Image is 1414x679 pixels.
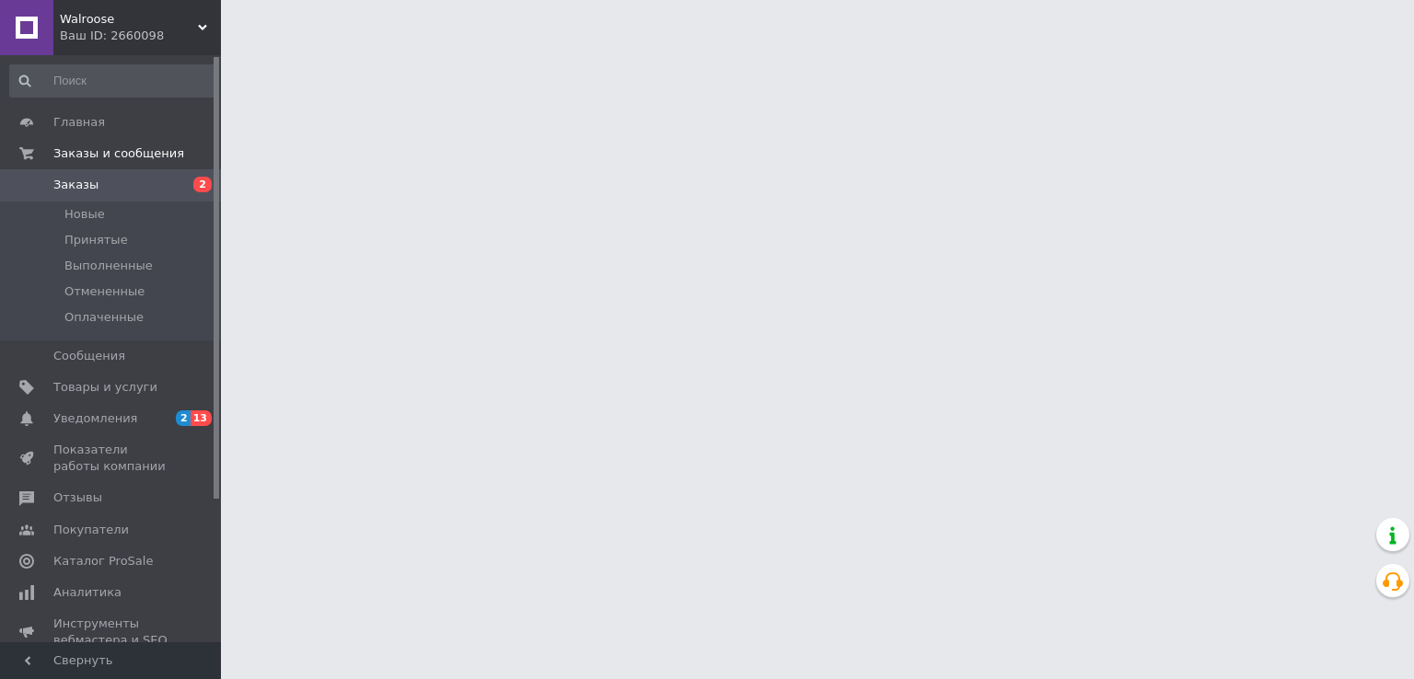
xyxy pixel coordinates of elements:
[53,145,184,162] span: Заказы и сообщения
[53,410,137,427] span: Уведомления
[64,206,105,223] span: Новые
[53,348,125,364] span: Сообщения
[60,11,198,28] span: Walroose
[64,232,128,248] span: Принятые
[53,489,102,506] span: Отзывы
[64,283,145,300] span: Отмененные
[60,28,221,44] div: Ваш ID: 2660098
[53,616,170,649] span: Инструменты вебмастера и SEO
[53,584,122,601] span: Аналитика
[53,177,99,193] span: Заказы
[53,379,157,396] span: Товары и услуги
[64,258,153,274] span: Выполненные
[53,442,170,475] span: Показатели работы компании
[176,410,191,426] span: 2
[53,553,153,570] span: Каталог ProSale
[193,177,212,192] span: 2
[64,309,144,326] span: Оплаченные
[191,410,212,426] span: 13
[9,64,217,98] input: Поиск
[53,114,105,131] span: Главная
[53,522,129,538] span: Покупатели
